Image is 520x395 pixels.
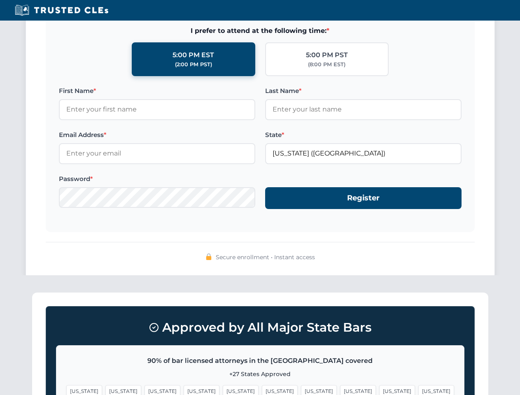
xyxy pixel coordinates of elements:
[59,99,255,120] input: Enter your first name
[66,369,454,379] p: +27 States Approved
[12,4,111,16] img: Trusted CLEs
[59,174,255,184] label: Password
[265,86,462,96] label: Last Name
[59,130,255,140] label: Email Address
[175,60,212,69] div: (2:00 PM PST)
[59,86,255,96] label: First Name
[265,187,462,209] button: Register
[265,143,462,164] input: Florida (FL)
[265,99,462,120] input: Enter your last name
[56,316,464,339] h3: Approved by All Major State Bars
[205,253,212,260] img: 🔒
[216,253,315,262] span: Secure enrollment • Instant access
[59,143,255,164] input: Enter your email
[173,50,214,60] div: 5:00 PM EST
[66,355,454,366] p: 90% of bar licensed attorneys in the [GEOGRAPHIC_DATA] covered
[308,60,345,69] div: (8:00 PM EST)
[306,50,348,60] div: 5:00 PM PST
[265,130,462,140] label: State
[59,26,462,36] span: I prefer to attend at the following time:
